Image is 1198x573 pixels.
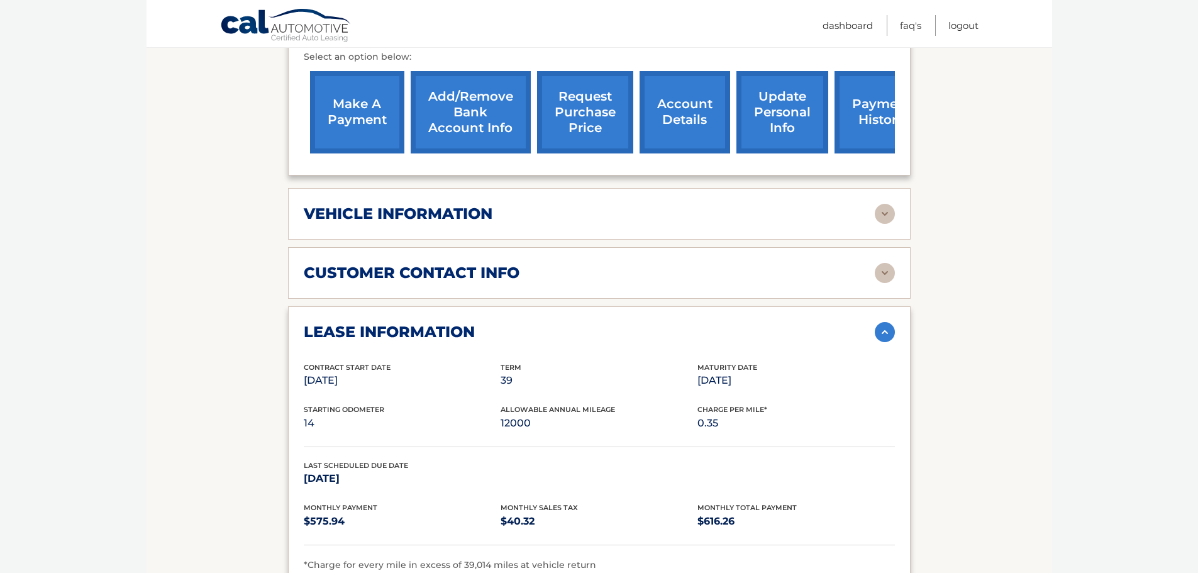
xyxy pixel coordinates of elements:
[304,323,475,342] h2: lease information
[304,363,391,372] span: Contract Start Date
[697,405,767,414] span: Charge Per Mile*
[697,363,757,372] span: Maturity Date
[310,71,404,153] a: make a payment
[823,15,873,36] a: Dashboard
[697,513,894,530] p: $616.26
[304,405,384,414] span: Starting Odometer
[640,71,730,153] a: account details
[411,71,531,153] a: Add/Remove bank account info
[304,559,596,570] span: *Charge for every mile in excess of 39,014 miles at vehicle return
[304,503,377,512] span: Monthly Payment
[875,322,895,342] img: accordion-active.svg
[501,513,697,530] p: $40.32
[501,363,521,372] span: Term
[736,71,828,153] a: update personal info
[697,503,797,512] span: Monthly Total Payment
[501,414,697,432] p: 12000
[501,372,697,389] p: 39
[875,204,895,224] img: accordion-rest.svg
[697,414,894,432] p: 0.35
[304,470,501,487] p: [DATE]
[537,71,633,153] a: request purchase price
[304,372,501,389] p: [DATE]
[875,263,895,283] img: accordion-rest.svg
[948,15,979,36] a: Logout
[501,503,578,512] span: Monthly Sales Tax
[697,372,894,389] p: [DATE]
[304,50,895,65] p: Select an option below:
[304,461,408,470] span: Last Scheduled Due Date
[900,15,921,36] a: FAQ's
[304,513,501,530] p: $575.94
[304,264,519,282] h2: customer contact info
[835,71,929,153] a: payment history
[304,204,492,223] h2: vehicle information
[501,405,615,414] span: Allowable Annual Mileage
[304,414,501,432] p: 14
[220,8,352,45] a: Cal Automotive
